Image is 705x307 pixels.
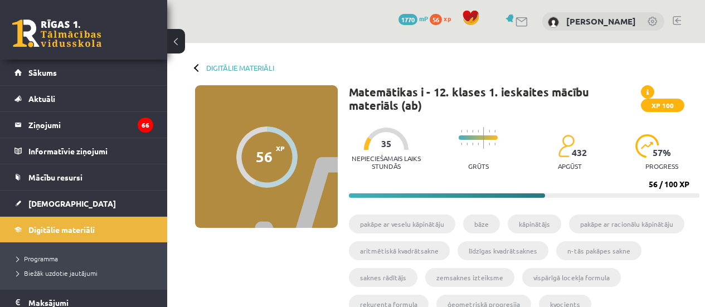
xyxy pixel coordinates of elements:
[641,99,684,112] span: XP 100
[17,268,156,278] a: Biežāk uzdotie jautājumi
[461,143,462,145] img: icon-short-line-57e1e144782c952c97e751825c79c345078a6d821885a25fce030b3d8c18986b.svg
[494,130,495,133] img: icon-short-line-57e1e144782c952c97e751825c79c345078a6d821885a25fce030b3d8c18986b.svg
[17,254,156,264] a: Programma
[28,172,82,182] span: Mācību resursi
[349,154,424,170] p: Nepieciešamais laiks stundās
[14,217,153,242] a: Digitālie materiāli
[653,148,672,158] span: 57 %
[28,67,57,77] span: Sākums
[494,143,495,145] img: icon-short-line-57e1e144782c952c97e751825c79c345078a6d821885a25fce030b3d8c18986b.svg
[14,60,153,85] a: Sākums
[478,130,479,133] img: icon-short-line-57e1e144782c952c97e751825c79c345078a6d821885a25fce030b3d8c18986b.svg
[472,130,473,133] img: icon-short-line-57e1e144782c952c97e751825c79c345078a6d821885a25fce030b3d8c18986b.svg
[276,144,285,152] span: XP
[206,64,274,72] a: Digitālie materiāli
[381,139,391,149] span: 35
[566,16,636,27] a: [PERSON_NAME]
[14,86,153,111] a: Aktuāli
[17,254,58,263] span: Programma
[444,14,451,23] span: xp
[489,143,490,145] img: icon-short-line-57e1e144782c952c97e751825c79c345078a6d821885a25fce030b3d8c18986b.svg
[138,118,153,133] i: 66
[28,138,153,164] legend: Informatīvie ziņojumi
[430,14,442,25] span: 56
[489,130,490,133] img: icon-short-line-57e1e144782c952c97e751825c79c345078a6d821885a25fce030b3d8c18986b.svg
[398,14,428,23] a: 1770 mP
[478,143,479,145] img: icon-short-line-57e1e144782c952c97e751825c79c345078a6d821885a25fce030b3d8c18986b.svg
[635,134,659,158] img: icon-progress-161ccf0a02000e728c5f80fcf4c31c7af3da0e1684b2b1d7c360e028c24a22f1.svg
[522,268,621,287] li: vispārīgā locekļa formula
[14,164,153,190] a: Mācību resursi
[349,215,455,233] li: pakāpe ar veselu kāpinātāju
[558,162,582,170] p: apgūst
[466,143,468,145] img: icon-short-line-57e1e144782c952c97e751825c79c345078a6d821885a25fce030b3d8c18986b.svg
[28,94,55,104] span: Aktuāli
[398,14,417,25] span: 1770
[17,269,98,277] span: Biežāk uzdotie jautājumi
[508,215,561,233] li: kāpinātājs
[425,268,514,287] li: zemsaknes izteiksme
[548,17,559,28] img: Kristofs Lācis
[466,130,468,133] img: icon-short-line-57e1e144782c952c97e751825c79c345078a6d821885a25fce030b3d8c18986b.svg
[569,215,684,233] li: pakāpe ar racionālu kāpinātāju
[430,14,456,23] a: 56 xp
[463,215,500,233] li: bāze
[461,130,462,133] img: icon-short-line-57e1e144782c952c97e751825c79c345078a6d821885a25fce030b3d8c18986b.svg
[419,14,428,23] span: mP
[14,191,153,216] a: [DEMOGRAPHIC_DATA]
[12,20,101,47] a: Rīgas 1. Tālmācības vidusskola
[468,162,489,170] p: Grūts
[572,148,587,158] span: 432
[558,134,574,158] img: students-c634bb4e5e11cddfef0936a35e636f08e4e9abd3cc4e673bd6f9a4125e45ecb1.svg
[645,162,678,170] p: progress
[349,85,641,112] h1: Matemātikas i - 12. klases 1. ieskaites mācību materiāls (ab)
[14,112,153,138] a: Ziņojumi66
[349,241,450,260] li: aritmētiskā kvadrātsakne
[483,127,484,149] img: icon-long-line-d9ea69661e0d244f92f715978eff75569469978d946b2353a9bb055b3ed8787d.svg
[349,268,417,287] li: saknes rādītājs
[256,148,273,165] div: 56
[556,241,641,260] li: n-tās pakāpes sakne
[472,143,473,145] img: icon-short-line-57e1e144782c952c97e751825c79c345078a6d821885a25fce030b3d8c18986b.svg
[14,138,153,164] a: Informatīvie ziņojumi
[28,198,116,208] span: [DEMOGRAPHIC_DATA]
[28,225,95,235] span: Digitālie materiāli
[28,112,153,138] legend: Ziņojumi
[458,241,548,260] li: līdzīgas kvadrātsaknes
